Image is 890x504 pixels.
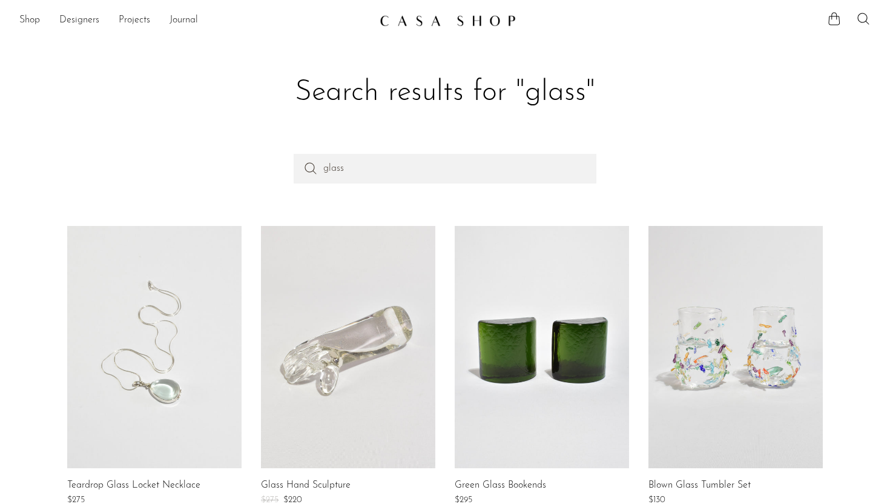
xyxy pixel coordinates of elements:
a: Journal [170,13,198,28]
input: Perform a search [294,154,596,183]
ul: NEW HEADER MENU [19,10,370,31]
h1: Search results for "glass" [77,74,813,111]
a: Shop [19,13,40,28]
a: Glass Hand Sculpture [261,480,351,491]
a: Blown Glass Tumbler Set [648,480,751,491]
a: Teardrop Glass Locket Necklace [67,480,200,491]
a: Green Glass Bookends [455,480,546,491]
nav: Desktop navigation [19,10,370,31]
a: Designers [59,13,99,28]
a: Projects [119,13,150,28]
